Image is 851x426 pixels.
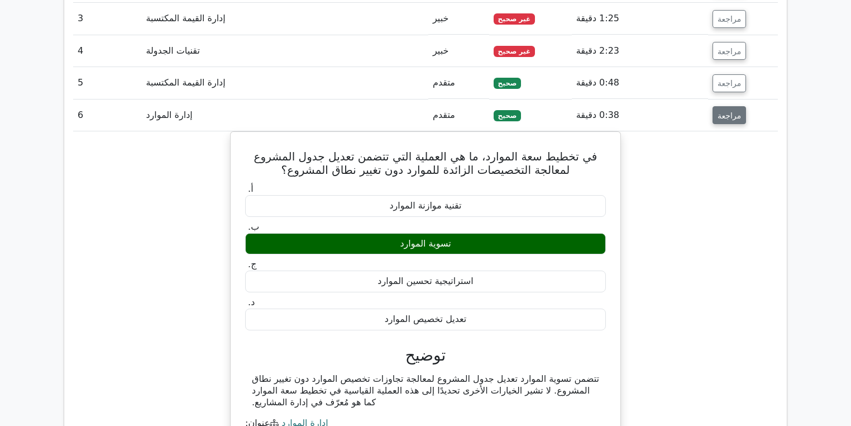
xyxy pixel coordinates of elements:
[498,15,531,23] font: غير صحيح
[248,183,254,194] font: أ.
[718,46,741,55] font: مراجعة
[252,373,599,408] font: تتضمن تسوية الموارد تعديل جدول المشروع لمعالجة تجاوزات تخصيص الموارد دون تغيير نطاق المشروع. لا ت...
[78,77,83,88] font: 5
[498,48,531,55] font: غير صحيح
[389,200,461,211] font: تقنية موازنة الموارد
[78,110,83,120] font: 6
[433,77,455,88] font: متقدم
[713,74,746,92] button: مراجعة
[713,10,746,28] button: مراجعة
[377,276,473,286] font: استراتيجية تحسين الموارد
[576,77,619,88] font: 0:48 دقيقة
[498,112,517,120] font: صحيح
[405,346,446,365] font: توضيح
[146,110,192,120] font: إدارة الموارد
[248,259,256,269] font: ج.
[718,15,741,23] font: مراجعة
[433,110,455,120] font: متقدم
[78,13,83,23] font: 3
[718,79,741,88] font: مراجعة
[713,106,746,124] button: مراجعة
[248,221,259,232] font: ب.
[718,111,741,120] font: مراجعة
[146,77,225,88] font: إدارة القيمة المكتسبة
[576,13,619,23] font: 1:25 دقيقة
[713,42,746,60] button: مراجعة
[248,297,255,307] font: د.
[576,45,619,56] font: 2:23 دقيقة
[576,110,619,120] font: 0:38 دقيقة
[433,13,448,23] font: خبير
[254,150,597,177] font: في تخطيط سعة الموارد، ما هي العملية التي تتضمن تعديل جدول المشروع لمعالجة التخصيصات الزائدة للموا...
[385,314,467,324] font: تعديل تخصيص الموارد
[400,238,451,249] font: تسوية الموارد
[146,13,225,23] font: إدارة القيمة المكتسبة
[498,79,517,87] font: صحيح
[433,45,448,56] font: خبير
[146,45,199,56] font: تقنيات الجدولة
[78,45,83,56] font: 4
